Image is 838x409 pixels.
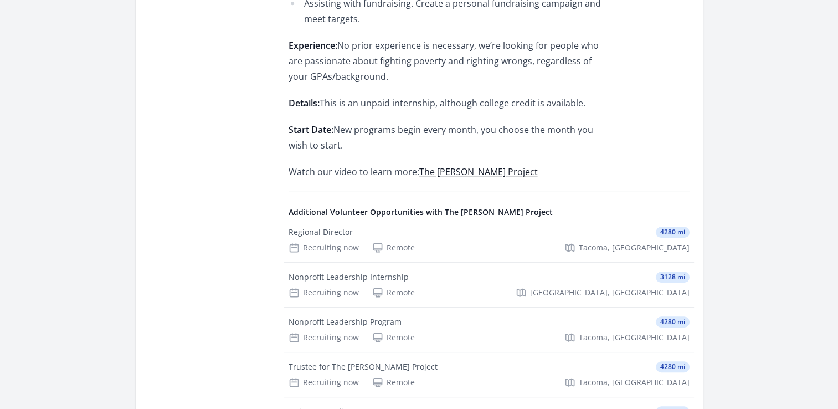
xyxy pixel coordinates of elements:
[656,361,690,372] span: 4280 mi
[656,316,690,328] span: 4280 mi
[372,377,415,388] div: Remote
[372,332,415,343] div: Remote
[289,361,438,372] div: Trustee for The [PERSON_NAME] Project
[289,122,613,153] p: New programs begin every month, you choose the month you wish to start.
[289,97,320,109] strong: Details:
[284,352,694,397] a: Trustee for The [PERSON_NAME] Project 4280 mi Recruiting now Remote Tacoma, [GEOGRAPHIC_DATA]
[372,242,415,253] div: Remote
[579,377,690,388] span: Tacoma, [GEOGRAPHIC_DATA]
[289,207,690,218] h4: Additional Volunteer Opportunities with The [PERSON_NAME] Project
[579,332,690,343] span: Tacoma, [GEOGRAPHIC_DATA]
[284,218,694,262] a: Regional Director 4280 mi Recruiting now Remote Tacoma, [GEOGRAPHIC_DATA]
[289,377,359,388] div: Recruiting now
[289,38,613,84] p: No prior experience is necessary, we’re looking for people who are passionate about fighting pove...
[289,242,359,253] div: Recruiting now
[530,287,690,298] span: [GEOGRAPHIC_DATA], [GEOGRAPHIC_DATA]
[419,166,538,178] a: The [PERSON_NAME] Project
[289,164,613,180] p: Watch our video to learn more:
[579,242,690,253] span: Tacoma, [GEOGRAPHIC_DATA]
[656,272,690,283] span: 3128 mi
[289,332,359,343] div: Recruiting now
[372,287,415,298] div: Remote
[289,95,613,111] p: This is an unpaid internship, although college credit is available.
[284,308,694,352] a: Nonprofit Leadership Program 4280 mi Recruiting now Remote Tacoma, [GEOGRAPHIC_DATA]
[289,272,409,283] div: Nonprofit Leadership Internship
[289,39,337,52] strong: Experience:
[289,124,333,136] strong: Start Date:
[289,287,359,298] div: Recruiting now
[289,227,353,238] div: Regional Director
[656,227,690,238] span: 4280 mi
[284,263,694,307] a: Nonprofit Leadership Internship 3128 mi Recruiting now Remote [GEOGRAPHIC_DATA], [GEOGRAPHIC_DATA]
[289,316,402,328] div: Nonprofit Leadership Program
